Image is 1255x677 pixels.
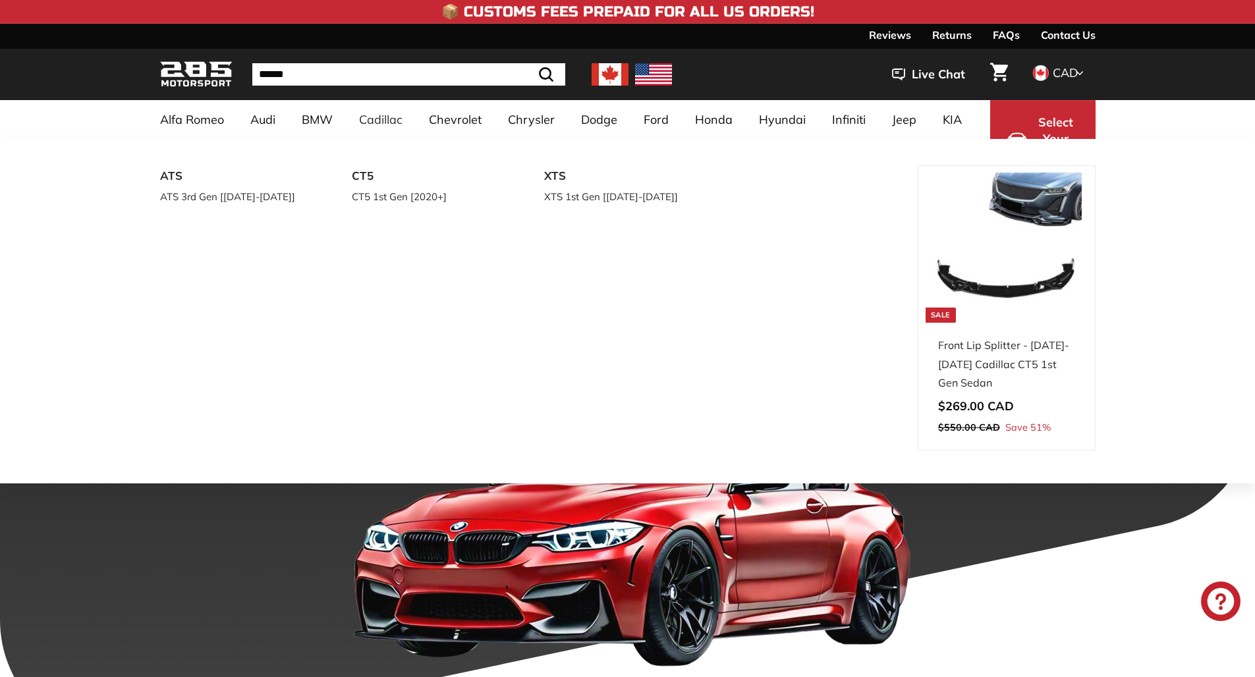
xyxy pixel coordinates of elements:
a: Chrysler [495,100,568,139]
a: CT5 1st Gen [2020+] [352,187,507,206]
img: cadillac ct5 2020 [932,173,1082,323]
a: Contact Us [1041,24,1096,46]
a: ATS 3rd Gen [[DATE]-[DATE]] [160,187,316,206]
a: Returns [932,24,972,46]
a: CT5 [352,165,507,187]
a: BMW [289,100,346,139]
inbox-online-store-chat: Shopify online store chat [1197,582,1244,624]
a: Cart [982,52,1016,97]
span: Save 51% [1005,420,1051,437]
img: Logo_285_Motorsport_areodynamics_components [160,59,233,90]
a: Chevrolet [416,100,495,139]
input: Search [252,63,565,86]
a: Alfa Romeo [147,100,237,139]
a: FAQs [993,24,1020,46]
a: Sale cadillac ct5 2020 Front Lip Splitter - [DATE]-[DATE] Cadillac CT5 1st Gen Sedan Save 51% [925,166,1088,450]
a: Audi [237,100,289,139]
div: Front Lip Splitter - [DATE]-[DATE] Cadillac CT5 1st Gen Sedan [938,336,1075,393]
a: Cadillac [346,100,416,139]
button: Live Chat [875,58,982,91]
div: Sale [926,308,956,323]
a: Infiniti [819,100,879,139]
a: Reviews [869,24,911,46]
span: $550.00 CAD [938,421,1000,433]
a: ATS [160,165,316,187]
a: Honda [682,100,746,139]
a: XTS [544,165,700,187]
a: Ford [630,100,682,139]
span: CAD [1053,65,1078,80]
a: KIA [930,100,975,139]
a: Dodge [568,100,630,139]
span: Live Chat [912,66,965,83]
a: Jeep [879,100,930,139]
h4: 📦 Customs Fees Prepaid for All US Orders! [441,4,814,20]
a: Hyundai [746,100,819,139]
span: $269.00 CAD [938,398,1014,414]
span: Select Your Vehicle [1034,114,1078,165]
a: XTS 1st Gen [[DATE]-[DATE]] [544,187,700,206]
